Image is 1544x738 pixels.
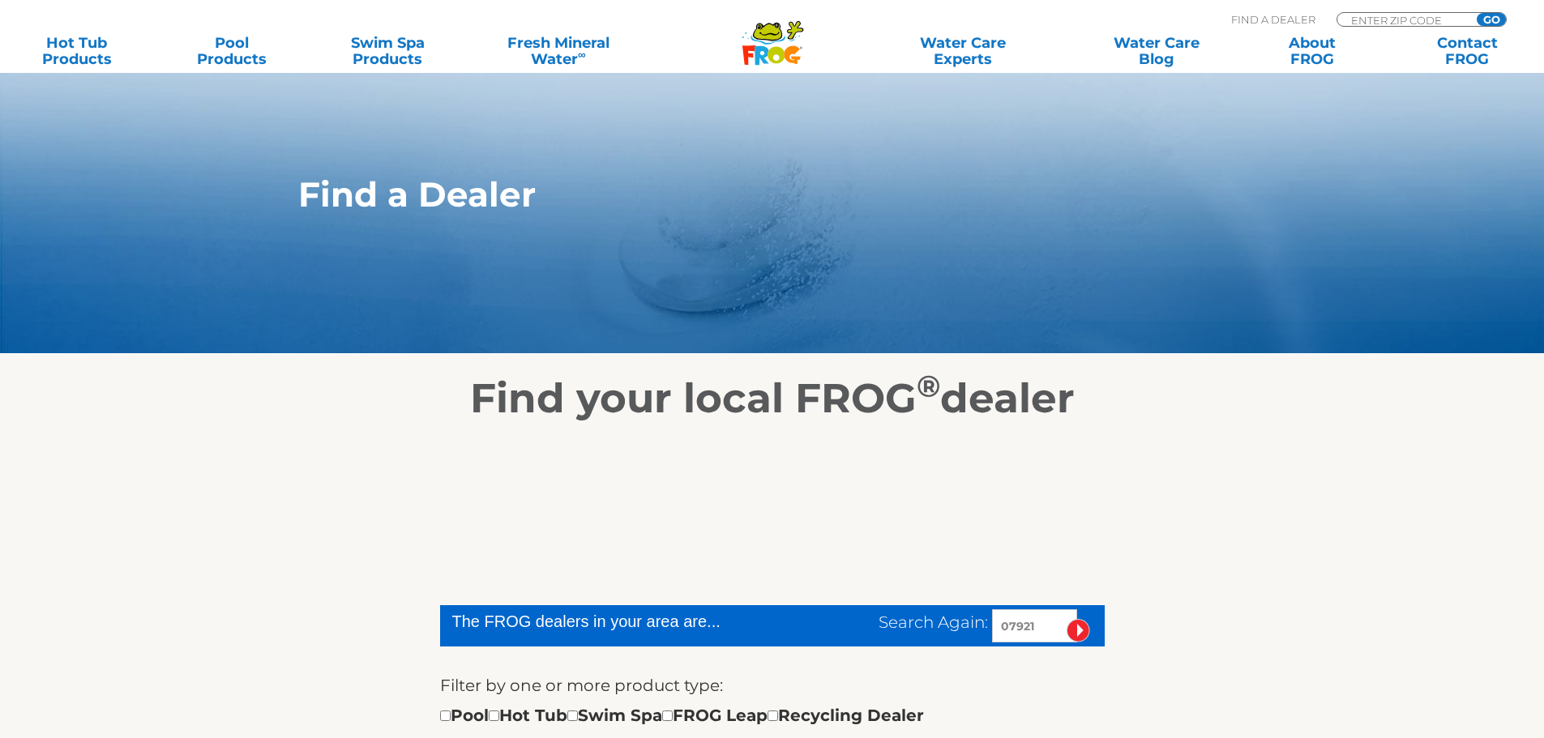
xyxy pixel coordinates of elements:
[298,175,1171,214] h1: Find a Dealer
[172,35,293,67] a: PoolProducts
[917,368,940,404] sup: ®
[1231,12,1315,27] p: Find A Dealer
[1096,35,1217,67] a: Water CareBlog
[1477,13,1506,26] input: GO
[327,35,448,67] a: Swim SpaProducts
[1407,35,1528,67] a: ContactFROG
[274,374,1271,423] h2: Find your local FROG dealer
[440,672,723,698] label: Filter by one or more product type:
[440,702,924,728] div: Pool Hot Tub Swim Spa FROG Leap Recycling Dealer
[879,612,988,632] span: Search Again:
[1251,35,1372,67] a: AboutFROG
[16,35,137,67] a: Hot TubProducts
[482,35,634,67] a: Fresh MineralWater∞
[1067,619,1090,642] input: Submit
[1349,13,1459,27] input: Zip Code Form
[865,35,1061,67] a: Water CareExperts
[578,48,586,61] sup: ∞
[452,609,779,633] div: The FROG dealers in your area are...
